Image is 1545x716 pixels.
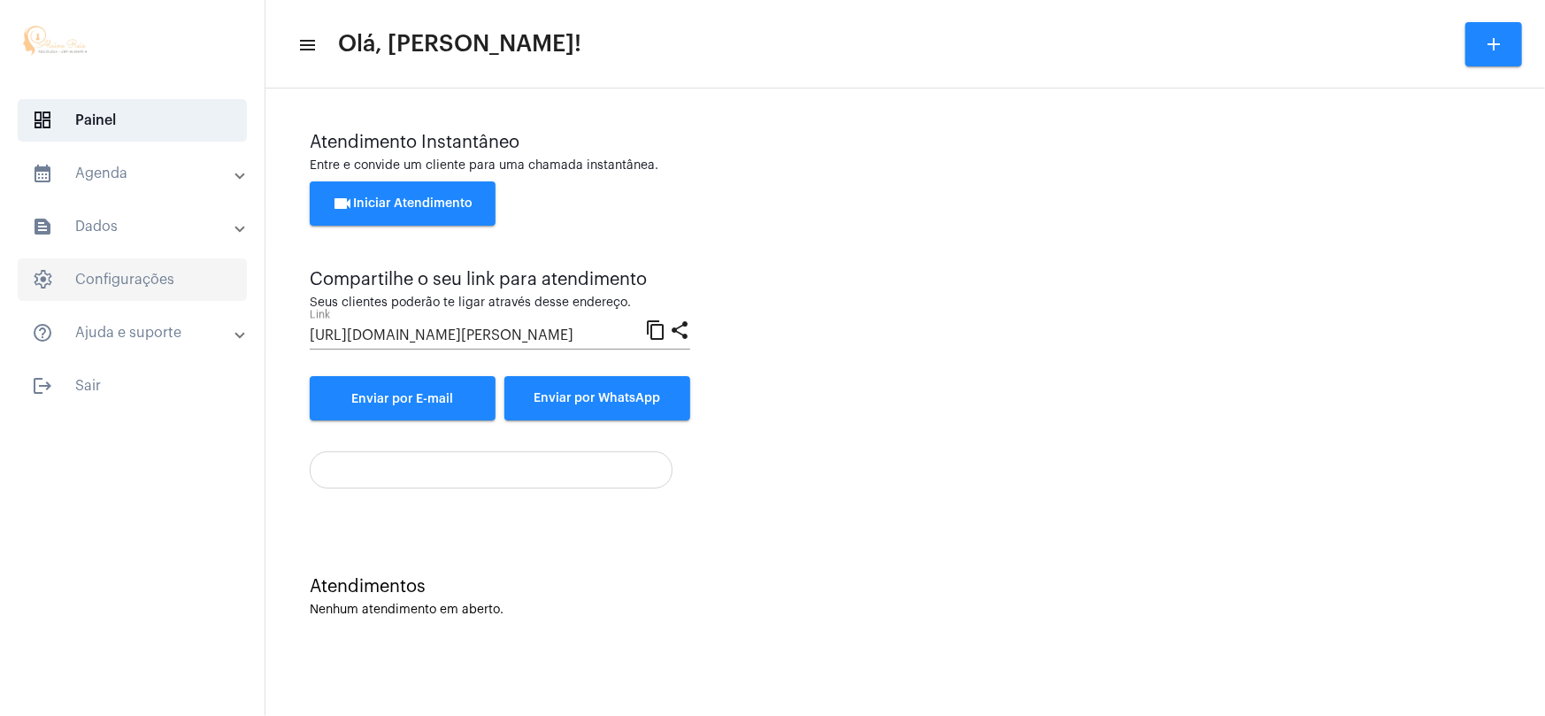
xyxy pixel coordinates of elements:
mat-panel-title: Agenda [32,163,236,184]
span: Painel [18,99,247,142]
div: Atendimento Instantâneo [310,133,1501,152]
mat-icon: add [1483,34,1504,55]
div: Atendimentos [310,577,1501,597]
span: Iniciar Atendimento [333,197,473,210]
mat-icon: sidenav icon [32,216,53,237]
span: Enviar por WhatsApp [534,392,661,404]
span: Configurações [18,258,247,301]
mat-icon: sidenav icon [32,322,53,343]
span: sidenav icon [32,110,53,131]
mat-expansion-panel-header: sidenav iconDados [11,205,265,248]
mat-icon: content_copy [645,319,666,340]
a: Enviar por E-mail [310,376,496,420]
div: Entre e convide um cliente para uma chamada instantânea. [310,159,1501,173]
mat-icon: sidenav icon [32,375,53,396]
mat-expansion-panel-header: sidenav iconAgenda [11,152,265,195]
div: Compartilhe o seu link para atendimento [310,270,690,289]
mat-icon: videocam [333,193,354,214]
button: Enviar por WhatsApp [504,376,690,420]
img: a308c1d8-3e78-dbfd-0328-a53a29ea7b64.jpg [14,9,96,80]
mat-icon: share [669,319,690,340]
button: Iniciar Atendimento [310,181,496,226]
span: Sair [18,365,247,407]
span: sidenav icon [32,269,53,290]
mat-icon: sidenav icon [297,35,315,56]
span: Olá, [PERSON_NAME]! [338,30,581,58]
mat-panel-title: Ajuda e suporte [32,322,236,343]
div: Nenhum atendimento em aberto. [310,604,1501,617]
mat-panel-title: Dados [32,216,236,237]
mat-icon: sidenav icon [32,163,53,184]
div: Seus clientes poderão te ligar através desse endereço. [310,296,690,310]
mat-expansion-panel-header: sidenav iconAjuda e suporte [11,312,265,354]
span: Enviar por E-mail [352,393,454,405]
